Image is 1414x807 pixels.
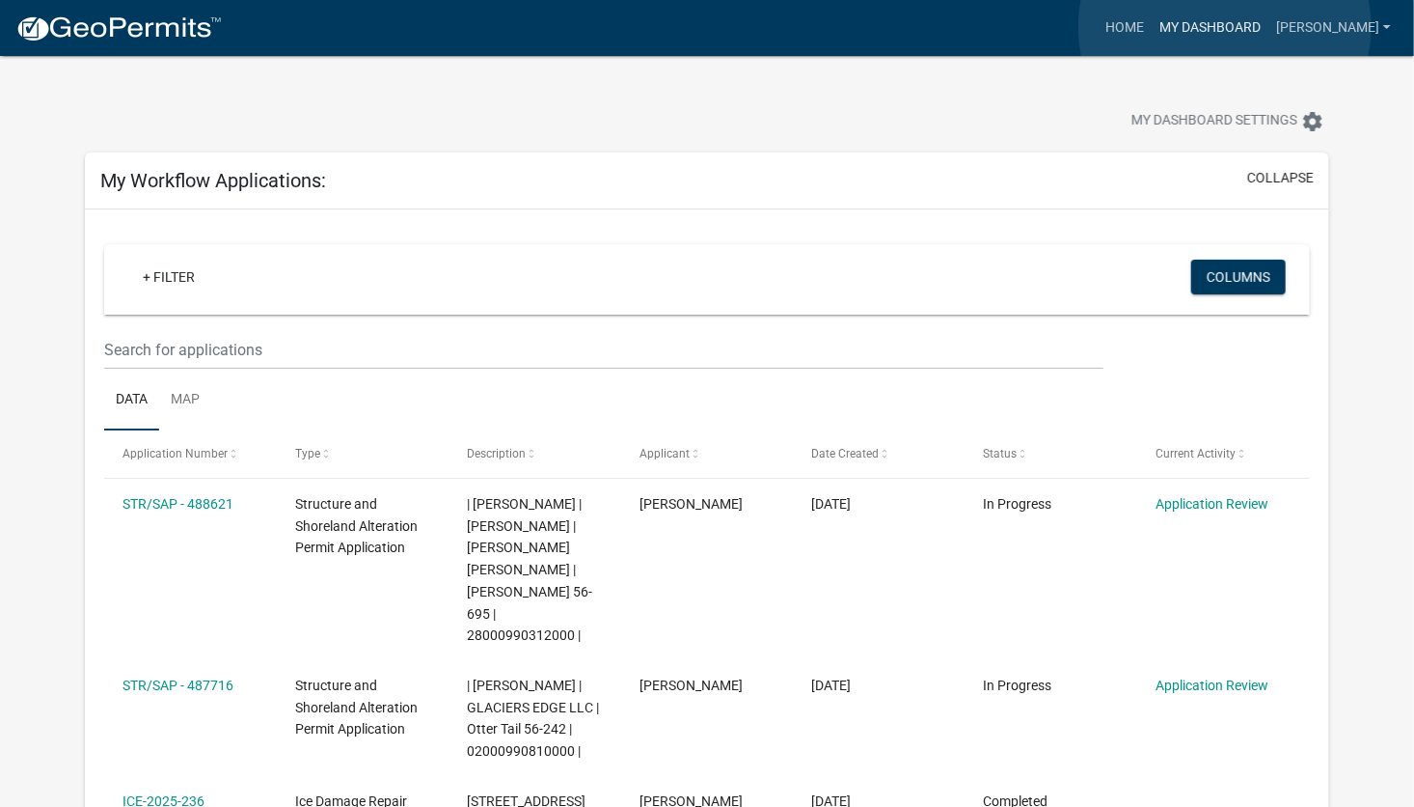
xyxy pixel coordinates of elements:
[467,447,526,460] span: Description
[811,496,851,512] span: 10/06/2025
[984,678,1052,693] span: In Progress
[104,330,1103,370] input: Search for applications
[639,447,690,460] span: Applicant
[639,496,743,512] span: Matt S Hoen
[793,431,965,477] datatable-header-cell: Date Created
[811,678,851,693] span: 10/03/2025
[1131,110,1297,133] span: My Dashboard Settings
[104,370,159,431] a: Data
[122,678,233,693] a: STR/SAP - 487716
[104,431,276,477] datatable-header-cell: Application Number
[1152,10,1268,46] a: My Dashboard
[639,678,743,693] span: Matt S Hoen
[467,496,592,644] span: | Eric Babolian | JASON B NELSON | SARAH JO NELSON | Heilberger 56-695 | 28000990312000 |
[295,496,418,556] span: Structure and Shoreland Alteration Permit Application
[621,431,793,477] datatable-header-cell: Applicant
[1268,10,1399,46] a: [PERSON_NAME]
[1301,110,1324,133] i: settings
[122,496,233,512] a: STR/SAP - 488621
[1098,10,1152,46] a: Home
[449,431,620,477] datatable-header-cell: Description
[1247,168,1314,188] button: collapse
[811,447,879,460] span: Date Created
[1191,260,1286,294] button: Columns
[122,447,228,460] span: Application Number
[295,678,418,737] span: Structure and Shoreland Alteration Permit Application
[1156,678,1268,693] a: Application Review
[984,496,1052,512] span: In Progress
[965,431,1136,477] datatable-header-cell: Status
[277,431,449,477] datatable-header-cell: Type
[984,447,1018,460] span: Status
[1116,102,1340,140] button: My Dashboard Settingssettings
[100,169,326,192] h5: My Workflow Applications:
[1156,447,1236,460] span: Current Activity
[467,678,599,759] span: | Brittany Tollefson | GLACIERS EDGE LLC | Otter Tail 56-242 | 02000990810000 |
[159,370,211,431] a: Map
[127,260,210,294] a: + Filter
[1137,431,1309,477] datatable-header-cell: Current Activity
[295,447,320,460] span: Type
[1156,496,1268,512] a: Application Review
